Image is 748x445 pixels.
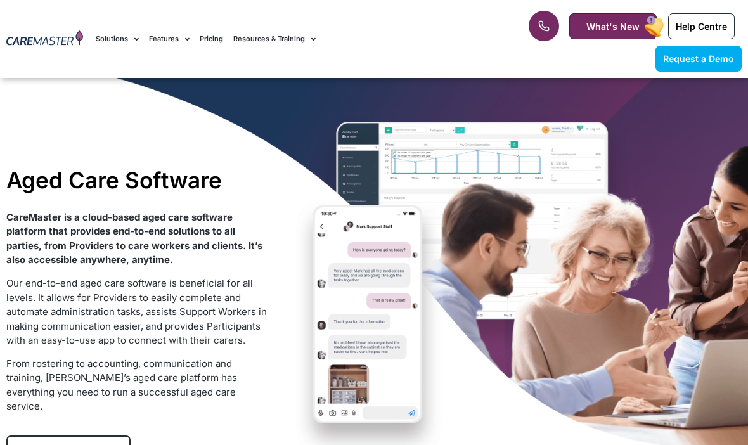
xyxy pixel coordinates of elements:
[233,18,316,60] a: Resources & Training
[6,167,271,193] h1: Aged Care Software
[655,46,742,72] a: Request a Demo
[6,277,267,346] span: Our end-to-end aged care software is beneficial for all levels. It allows for Providers to easily...
[586,21,640,32] span: What's New
[6,211,262,266] strong: CareMaster is a cloud-based aged care software platform that provides end-to-end solutions to all...
[149,18,190,60] a: Features
[668,13,735,39] a: Help Centre
[96,18,477,60] nav: Menu
[200,18,223,60] a: Pricing
[663,53,734,64] span: Request a Demo
[6,30,83,48] img: CareMaster Logo
[569,13,657,39] a: What's New
[6,358,237,413] span: From rostering to accounting, communication and training, [PERSON_NAME]’s aged care platform has ...
[676,21,727,32] span: Help Centre
[96,18,139,60] a: Solutions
